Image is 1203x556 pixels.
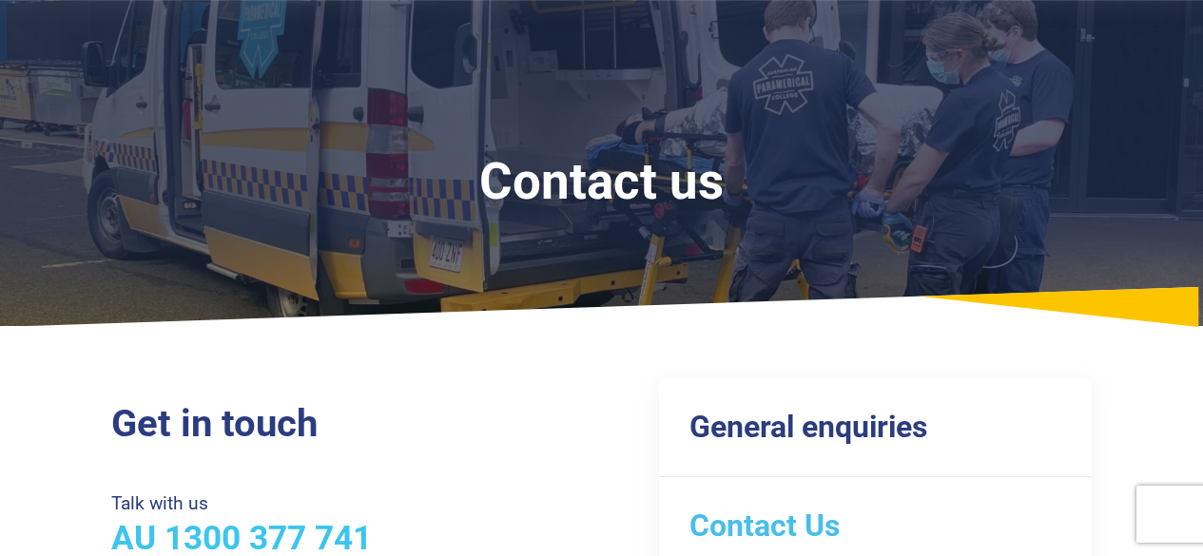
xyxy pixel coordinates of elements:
[111,401,590,447] h2: Get in touch
[689,508,1061,544] h2: Contact Us
[689,409,1061,445] h3: General enquiries
[159,152,1044,212] h1: Contact us
[111,492,590,514] h4: Talk with us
